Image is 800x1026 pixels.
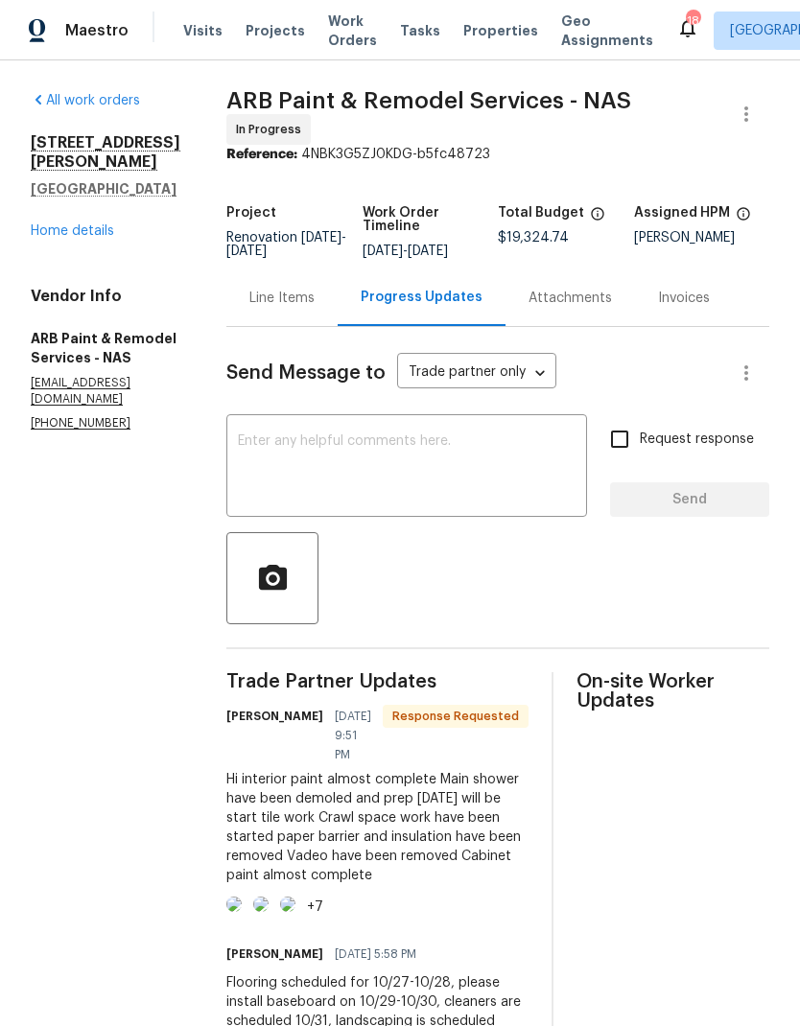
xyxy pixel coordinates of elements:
[400,24,440,37] span: Tasks
[686,12,699,31] div: 18
[576,672,769,711] span: On-site Worker Updates
[65,21,129,40] span: Maestro
[183,21,223,40] span: Visits
[236,120,309,139] span: In Progress
[226,145,769,164] div: 4NBK3G5ZJ0KDG-b5fc48723
[226,206,276,220] h5: Project
[335,944,416,964] span: [DATE] 5:58 PM
[226,707,323,726] h6: [PERSON_NAME]
[736,206,751,231] span: The hpm assigned to this work order.
[31,287,180,306] h4: Vendor Info
[361,288,482,307] div: Progress Updates
[529,289,612,308] div: Attachments
[226,231,346,258] span: -
[226,89,631,112] span: ARB Paint & Remodel Services - NAS
[463,21,538,40] span: Properties
[385,707,527,726] span: Response Requested
[301,231,341,245] span: [DATE]
[226,363,386,383] span: Send Message to
[226,148,297,161] b: Reference:
[634,206,730,220] h5: Assigned HPM
[226,245,267,258] span: [DATE]
[249,289,315,308] div: Line Items
[226,231,346,258] span: Renovation
[335,707,371,764] span: [DATE] 9:51 PM
[328,12,377,50] span: Work Orders
[561,12,653,50] span: Geo Assignments
[226,944,323,964] h6: [PERSON_NAME]
[590,206,605,231] span: The total cost of line items that have been proposed by Opendoor. This sum includes line items th...
[658,289,710,308] div: Invoices
[226,770,529,885] div: Hi interior paint almost complete Main shower have been demoled and prep [DATE] will be start til...
[246,21,305,40] span: Projects
[363,206,499,233] h5: Work Order Timeline
[31,329,180,367] h5: ARB Paint & Remodel Services - NAS
[640,430,754,450] span: Request response
[31,94,140,107] a: All work orders
[397,358,556,389] div: Trade partner only
[31,224,114,238] a: Home details
[408,245,448,258] span: [DATE]
[363,245,448,258] span: -
[226,672,529,691] span: Trade Partner Updates
[498,231,569,245] span: $19,324.74
[307,898,323,917] div: +7
[498,206,584,220] h5: Total Budget
[363,245,403,258] span: [DATE]
[634,231,770,245] div: [PERSON_NAME]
